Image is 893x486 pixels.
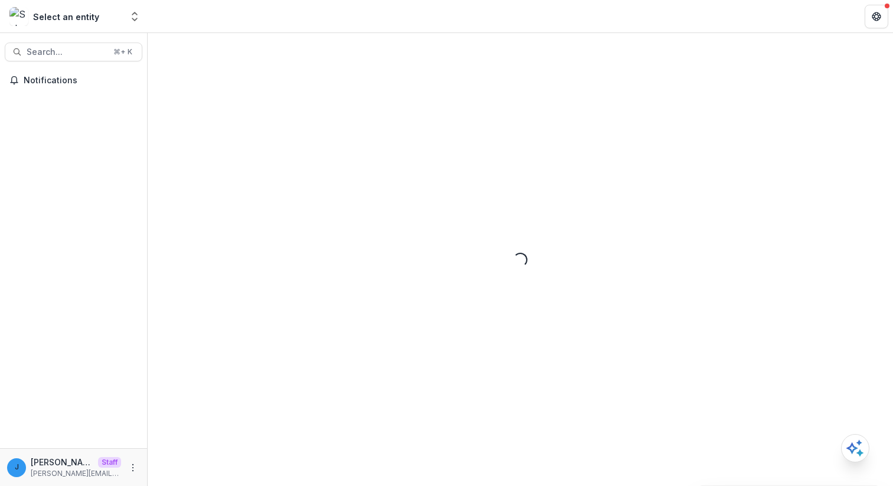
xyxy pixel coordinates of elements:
p: [PERSON_NAME][EMAIL_ADDRESS][DOMAIN_NAME] [31,456,93,468]
img: Select an entity [9,7,28,26]
button: Get Help [865,5,888,28]
button: Open entity switcher [126,5,143,28]
div: Select an entity [33,11,99,23]
span: Notifications [24,76,138,86]
p: Staff [98,457,121,468]
div: ⌘ + K [111,45,135,58]
div: jonah@trytemelio.com [15,464,19,471]
button: More [126,461,140,475]
button: Open AI Assistant [841,434,869,462]
button: Search... [5,43,142,61]
span: Search... [27,47,106,57]
button: Notifications [5,71,142,90]
p: [PERSON_NAME][EMAIL_ADDRESS][DOMAIN_NAME] [31,468,121,479]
